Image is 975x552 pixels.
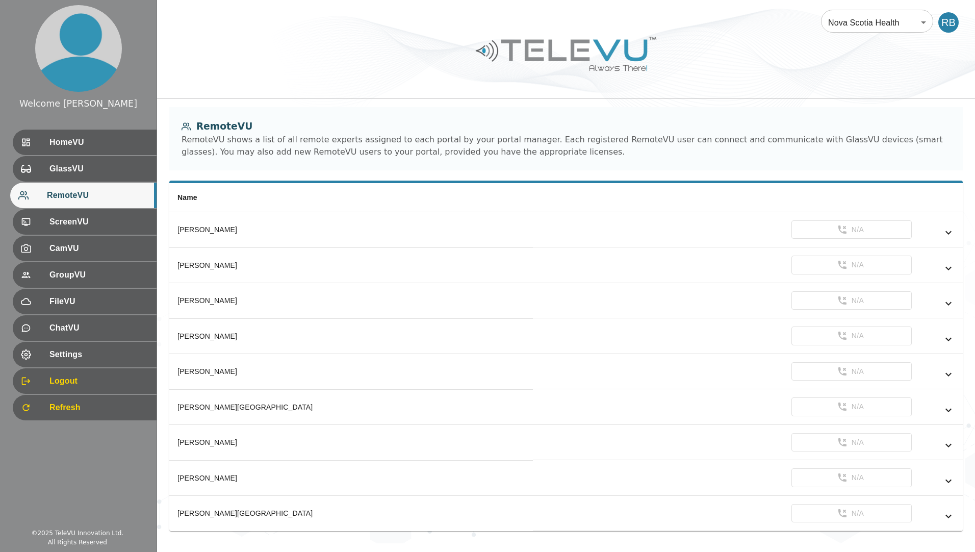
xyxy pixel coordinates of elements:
[177,224,525,235] div: [PERSON_NAME]
[177,366,525,377] div: [PERSON_NAME]
[474,33,658,75] img: Logo
[177,473,525,483] div: [PERSON_NAME]
[13,156,157,182] div: GlassVU
[182,119,951,134] div: RemoteVU
[49,269,148,281] span: GroupVU
[48,538,107,547] div: All Rights Reserved
[821,8,933,37] div: Nova Scotia Health
[49,136,148,148] span: HomeVU
[169,183,963,532] table: simple table
[49,295,148,308] span: FileVU
[47,189,148,202] span: RemoteVU
[13,262,157,288] div: GroupVU
[177,437,525,447] div: [PERSON_NAME]
[177,331,525,341] div: [PERSON_NAME]
[49,216,148,228] span: ScreenVU
[13,342,157,367] div: Settings
[177,295,525,306] div: [PERSON_NAME]
[177,193,197,202] span: Name
[13,236,157,261] div: CamVU
[177,260,525,270] div: [PERSON_NAME]
[49,322,148,334] span: ChatVU
[13,209,157,235] div: ScreenVU
[19,97,137,110] div: Welcome [PERSON_NAME]
[13,395,157,420] div: Refresh
[49,348,148,361] span: Settings
[177,402,525,412] div: [PERSON_NAME][GEOGRAPHIC_DATA]
[49,375,148,387] span: Logout
[182,134,951,158] div: RemoteVU shows a list of all remote experts assigned to each portal by your portal manager. Each ...
[177,508,525,518] div: [PERSON_NAME][GEOGRAPHIC_DATA]
[13,289,157,314] div: FileVU
[35,5,122,92] img: profile.png
[49,242,148,255] span: CamVU
[13,315,157,341] div: ChatVU
[49,163,148,175] span: GlassVU
[938,12,959,33] div: RB
[13,130,157,155] div: HomeVU
[13,368,157,394] div: Logout
[49,402,148,414] span: Refresh
[10,183,157,208] div: RemoteVU
[31,529,123,538] div: © 2025 TeleVU Innovation Ltd.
